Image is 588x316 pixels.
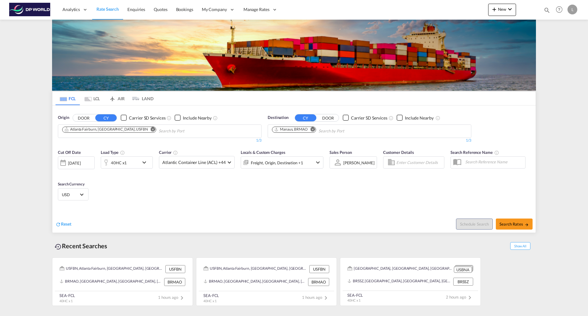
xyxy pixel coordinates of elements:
[456,219,493,230] button: Note: By default Schedule search will only considerorigin ports, destination ports and cut off da...
[488,4,516,16] button: icon-plus 400-fgNewicon-chevron-down
[80,92,104,105] md-tab-item: LCL
[61,125,219,136] md-chips-wrap: Chips container. Use arrow keys to select chips.
[202,6,227,13] span: My Company
[343,158,375,167] md-select: Sales Person: Laura Zurcher
[435,116,440,120] md-icon: Unchecked: Ignores neighbouring ports when fetching rates.Checked : Includes neighbouring ports w...
[101,156,153,169] div: 40HC x1icon-chevron-down
[203,293,219,298] div: SEA-FCL
[314,159,322,166] md-icon: icon-chevron-down
[120,150,125,155] md-icon: icon-information-outline
[450,150,499,155] span: Search Reference Name
[147,127,156,133] button: Remove
[58,115,69,121] span: Origin
[73,114,94,121] button: DOOR
[154,7,167,12] span: Quotes
[196,257,337,306] recent-search-card: USFBN, Atlanta Fairburn, [GEOGRAPHIC_DATA], [GEOGRAPHIC_DATA], [GEOGRAPHIC_DATA], [GEOGRAPHIC_DAT...
[55,243,62,250] md-icon: icon-backup-restore
[159,126,217,136] input: Chips input.
[322,294,330,302] md-icon: icon-chevron-right
[52,105,536,233] div: OriginDOOR CY Checkbox No InkUnchecked: Search for CY (Container Yard) services for all selected ...
[62,6,80,13] span: Analytics
[111,158,127,167] div: 40HC x1
[59,299,73,303] span: 40HC x 1
[348,278,452,286] div: BRSSZ, Santos, Brazil, South America, Americas
[453,278,473,286] div: BRSSZ
[55,221,71,228] div: icon-refreshReset
[121,115,165,121] md-checkbox: Checkbox No Ink
[61,190,85,199] md-select: Select Currency: $ USDUnited States Dollar
[544,7,550,13] md-icon: icon-magnify
[9,3,51,17] img: c08ca190194411f088ed0f3ba295208c.png
[241,150,285,155] span: Locals & Custom Charges
[318,126,377,136] input: Chips input.
[383,150,414,155] span: Customer Details
[109,95,116,100] md-icon: icon-airplane
[129,115,165,121] div: Carrier SD Services
[302,295,330,300] span: 1 hours ago
[554,4,567,15] div: Help
[491,7,514,12] span: New
[58,138,262,143] div: 1/3
[243,6,269,13] span: Manage Rates
[567,5,577,14] div: L
[204,265,308,273] div: USFBN, Atlanta Fairburn, GA, United States, North America, Americas
[330,150,352,155] span: Sales Person
[268,138,471,143] div: 1/3
[55,92,80,105] md-tab-item: FCL
[494,150,499,155] md-icon: Your search will be saved by the below given name
[347,292,363,298] div: SEA-FCL
[58,150,81,155] span: Cut Off Date
[59,293,75,298] div: SEA-FCL
[183,115,212,121] div: Include Nearby
[317,114,339,121] button: DOOR
[251,158,303,167] div: Freight Origin Destination Factory Stuffing
[95,114,117,121] button: CY
[343,115,387,121] md-checkbox: Checkbox No Ink
[295,114,316,121] button: CY
[165,265,185,273] div: USFBN
[52,20,536,91] img: LCL+%26+FCL+BACKGROUND.png
[127,7,145,12] span: Enquiries
[52,257,193,306] recent-search-card: USFBN, Atlanta Fairburn, [GEOGRAPHIC_DATA], [GEOGRAPHIC_DATA], [GEOGRAPHIC_DATA], [GEOGRAPHIC_DAT...
[454,267,472,273] div: USBNA
[213,116,218,120] md-icon: Unchecked: Ignores neighbouring ports when fetching rates.Checked : Includes neighbouring ports w...
[466,294,473,301] md-icon: icon-chevron-right
[544,7,550,16] div: icon-magnify
[58,169,62,177] md-datepicker: Select
[129,92,153,105] md-tab-item: LAND
[241,156,323,169] div: Freight Origin Destination Factory Stuffingicon-chevron-down
[159,150,178,155] span: Carrier
[506,6,514,13] md-icon: icon-chevron-down
[164,278,185,286] div: BRMAO
[64,127,148,132] div: Atlanta Fairburn, GA, USFBN
[343,160,375,165] div: [PERSON_NAME]
[348,265,452,273] div: USBNA, Nashville, TN, United States, North America, Americas
[167,116,171,120] md-icon: Unchecked: Search for CY (Container Yard) services for all selected carriers.Checked : Search for...
[396,158,442,167] input: Enter Customer Details
[60,278,163,286] div: BRMAO, Manaus, Brazil, South America, Americas
[271,125,379,136] md-chips-wrap: Chips container. Use arrow keys to select chips.
[510,242,530,250] span: Show All
[162,159,226,166] span: Atlantic Container Line (ACL) +44
[462,157,525,166] input: Search Reference Name
[499,222,529,227] span: Search Rates
[62,192,79,197] span: USD
[491,6,498,13] md-icon: icon-plus 400-fg
[525,223,529,227] md-icon: icon-arrow-right
[158,295,186,300] span: 1 hours ago
[104,92,129,105] md-tab-item: AIR
[96,6,119,12] span: Rate Search
[309,265,329,273] div: USFBN
[175,115,212,121] md-checkbox: Checkbox No Ink
[307,127,316,133] button: Remove
[274,127,309,132] div: Press delete to remove this chip.
[351,115,387,121] div: Carrier SD Services
[55,222,61,227] md-icon: icon-refresh
[347,298,360,302] span: 40HC x 1
[141,159,151,166] md-icon: icon-chevron-down
[340,257,481,306] recent-search-card: [GEOGRAPHIC_DATA], [GEOGRAPHIC_DATA], [GEOGRAPHIC_DATA], [GEOGRAPHIC_DATA], [GEOGRAPHIC_DATA], [G...
[173,150,178,155] md-icon: The selected Trucker/Carrierwill be displayed in the rate results If the rates are from another f...
[58,156,95,169] div: [DATE]
[446,295,473,299] span: 2 hours ago
[274,127,308,132] div: Manaus, BRMAO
